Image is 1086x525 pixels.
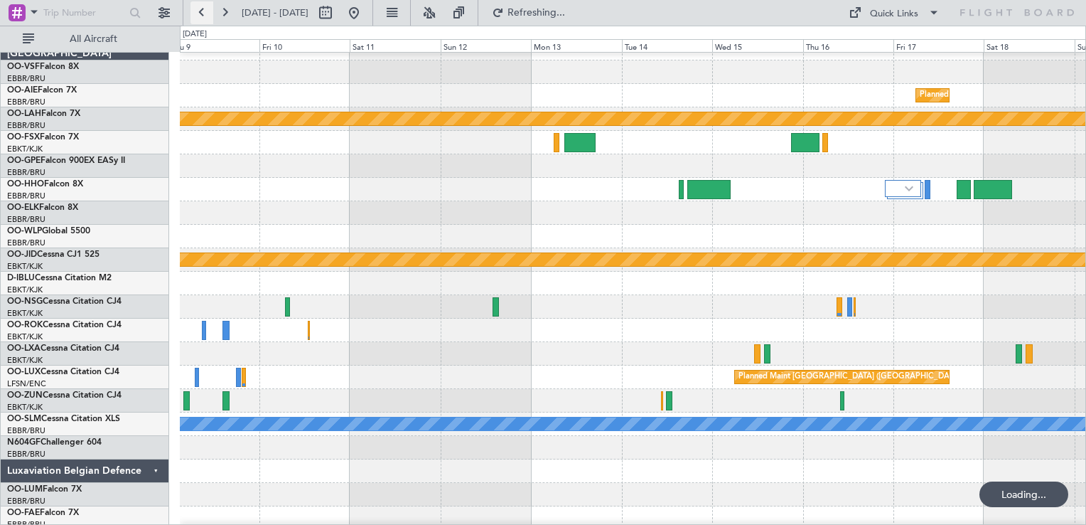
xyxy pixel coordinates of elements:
[43,2,125,23] input: Trip Number
[7,415,41,423] span: OO-SLM
[7,378,46,389] a: LFSN/ENC
[259,39,350,52] div: Fri 10
[7,250,100,259] a: OO-JIDCessna CJ1 525
[7,86,77,95] a: OO-AIEFalcon 7X
[7,438,102,447] a: N604GFChallenger 604
[7,180,44,189] span: OO-HHO
[7,203,78,212] a: OO-ELKFalcon 8X
[7,344,41,353] span: OO-LXA
[7,63,79,71] a: OO-VSFFalcon 8X
[7,238,45,248] a: EBBR/BRU
[7,120,45,131] a: EBBR/BRU
[622,39,712,52] div: Tue 14
[7,344,119,353] a: OO-LXACessna Citation CJ4
[7,133,79,142] a: OO-FSXFalcon 7X
[7,157,41,165] span: OO-GPE
[7,297,43,306] span: OO-NSG
[7,203,39,212] span: OO-ELK
[7,321,43,329] span: OO-ROK
[7,97,45,107] a: EBBR/BRU
[712,39,802,52] div: Wed 15
[350,39,440,52] div: Sat 11
[7,391,122,400] a: OO-ZUNCessna Citation CJ4
[738,366,996,388] div: Planned Maint [GEOGRAPHIC_DATA] ([GEOGRAPHIC_DATA] National)
[984,39,1074,52] div: Sat 18
[7,214,45,225] a: EBBR/BRU
[7,391,43,400] span: OO-ZUN
[16,28,154,51] button: All Aircraft
[842,1,947,24] button: Quick Links
[7,355,43,366] a: EBKT/KJK
[7,285,43,295] a: EBKT/KJK
[893,39,984,52] div: Fri 17
[7,415,120,423] a: OO-SLMCessna Citation XLS
[7,274,35,282] span: D-IBLU
[507,8,566,18] span: Refreshing...
[7,485,43,494] span: OO-LUM
[37,34,150,44] span: All Aircraft
[979,482,1068,507] div: Loading...
[7,449,45,460] a: EBBR/BRU
[803,39,893,52] div: Thu 16
[7,73,45,84] a: EBBR/BRU
[7,191,45,201] a: EBBR/BRU
[7,438,41,447] span: N604GF
[7,250,37,259] span: OO-JID
[7,509,79,517] a: OO-FAEFalcon 7X
[531,39,621,52] div: Mon 13
[7,157,125,165] a: OO-GPEFalcon 900EX EASy II
[7,167,45,178] a: EBBR/BRU
[7,110,80,118] a: OO-LAHFalcon 7X
[7,368,41,376] span: OO-LUX
[870,7,918,21] div: Quick Links
[7,110,41,118] span: OO-LAH
[7,425,45,436] a: EBBR/BRU
[905,186,913,191] img: arrow-gray.svg
[7,308,43,319] a: EBKT/KJK
[7,86,38,95] span: OO-AIE
[7,321,122,329] a: OO-ROKCessna Citation CJ4
[7,63,40,71] span: OO-VSF
[7,274,112,282] a: D-IBLUCessna Citation M2
[7,402,43,413] a: EBKT/KJK
[485,1,571,24] button: Refreshing...
[7,332,43,342] a: EBKT/KJK
[441,39,531,52] div: Sun 12
[242,6,308,19] span: [DATE] - [DATE]
[168,39,259,52] div: Thu 9
[7,261,43,272] a: EBKT/KJK
[7,227,90,235] a: OO-WLPGlobal 5500
[7,368,119,376] a: OO-LUXCessna Citation CJ4
[7,496,45,507] a: EBBR/BRU
[7,180,83,189] a: OO-HHOFalcon 8X
[7,227,42,235] span: OO-WLP
[7,485,82,494] a: OO-LUMFalcon 7X
[7,144,43,154] a: EBKT/KJK
[7,509,40,517] span: OO-FAE
[7,133,40,142] span: OO-FSX
[183,28,207,41] div: [DATE]
[7,297,122,306] a: OO-NSGCessna Citation CJ4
